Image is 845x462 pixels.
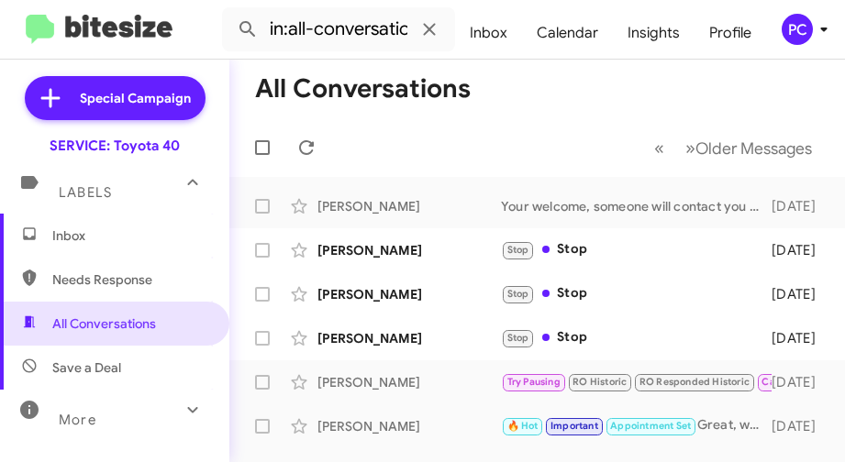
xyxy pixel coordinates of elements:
[613,6,695,60] a: Insights
[52,358,121,377] span: Save a Deal
[255,74,471,104] h1: All Conversations
[317,241,501,259] div: [PERSON_NAME]
[507,420,539,432] span: 🔥 Hot
[52,314,156,333] span: All Conversations
[317,329,501,347] div: [PERSON_NAME]
[59,184,112,201] span: Labels
[80,89,191,107] span: Special Campaign
[52,226,208,245] span: Inbox
[501,371,772,392] div: No problem, I will contact you then.
[772,197,830,215] div: [DATE]
[695,6,766,60] a: Profile
[50,137,180,155] div: SERVICE: Toyota 40
[501,197,772,215] div: Your welcome, someone will contact you shortly.
[639,376,750,388] span: RO Responded Historic
[507,376,561,388] span: Try Pausing
[685,137,695,159] span: »
[610,420,691,432] span: Appointment Set
[772,241,830,259] div: [DATE]
[222,7,455,51] input: Search
[766,14,825,45] button: PC
[550,420,598,432] span: Important
[573,376,627,388] span: RO Historic
[674,129,823,167] button: Next
[507,288,529,300] span: Stop
[25,76,206,120] a: Special Campaign
[522,6,613,60] a: Calendar
[762,376,809,388] span: Call Them
[501,283,772,304] div: Stop
[501,415,772,436] div: Great, we look forward to seeing you [DATE] 1:40.
[643,129,675,167] button: Previous
[772,373,830,391] div: [DATE]
[772,285,830,303] div: [DATE]
[317,373,501,391] div: [PERSON_NAME]
[507,244,529,256] span: Stop
[654,137,664,159] span: «
[772,329,830,347] div: [DATE]
[455,6,522,60] a: Inbox
[695,138,812,159] span: Older Messages
[501,327,772,348] div: Stop
[772,417,830,435] div: [DATE]
[52,270,208,289] span: Needs Response
[501,239,772,260] div: Stop
[317,417,501,435] div: [PERSON_NAME]
[317,285,501,303] div: [PERSON_NAME]
[644,129,823,167] nav: Page navigation example
[507,332,529,344] span: Stop
[317,197,501,215] div: [PERSON_NAME]
[782,14,813,45] div: PC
